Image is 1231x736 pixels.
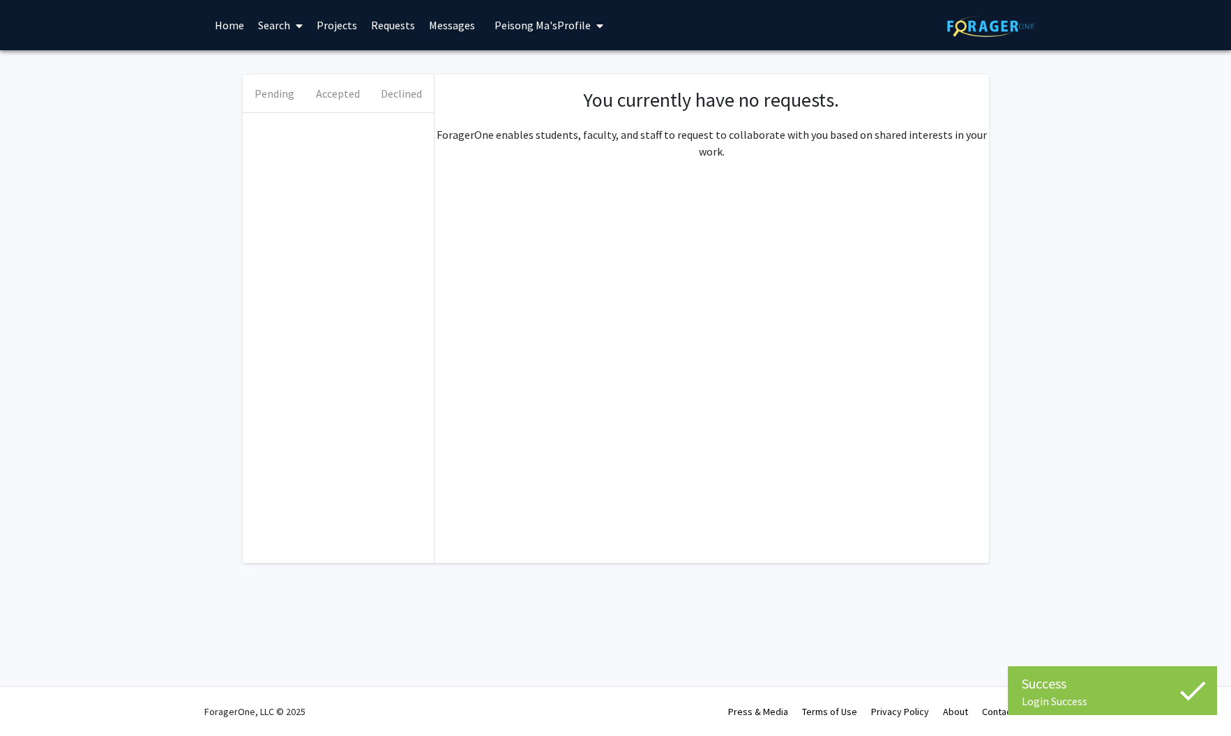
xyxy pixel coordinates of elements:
[310,1,364,50] a: Projects
[435,126,989,160] p: ForagerOne enables students, faculty, and staff to request to collaborate with you based on share...
[204,687,305,736] div: ForagerOne, LLC © 2025
[364,1,422,50] a: Requests
[422,1,482,50] a: Messages
[947,15,1034,37] img: ForagerOne Logo
[982,705,1027,718] a: Contact Us
[306,75,370,112] button: Accepted
[494,18,591,32] span: Peisong Ma's Profile
[728,705,788,718] a: Press & Media
[1022,673,1203,694] div: Success
[871,705,929,718] a: Privacy Policy
[243,75,306,112] button: Pending
[1022,694,1203,708] div: Login Success
[802,705,857,718] a: Terms of Use
[208,1,251,50] a: Home
[251,1,310,50] a: Search
[370,75,433,112] button: Declined
[448,89,975,112] h1: You currently have no requests.
[943,705,968,718] a: About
